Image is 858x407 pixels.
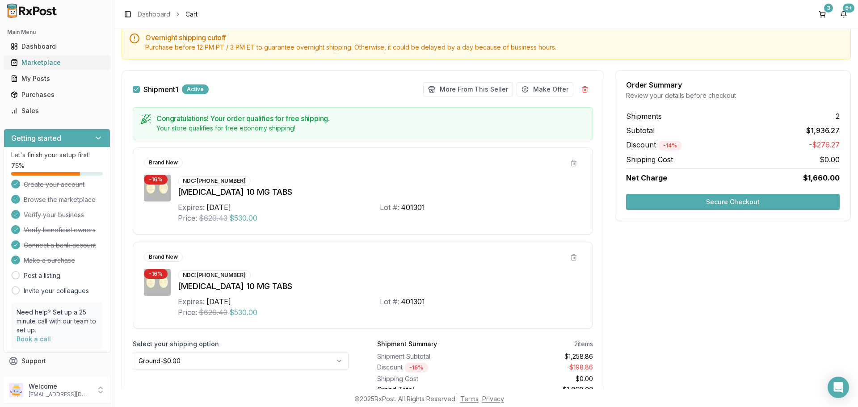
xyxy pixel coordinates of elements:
[11,90,103,99] div: Purchases
[7,103,107,119] a: Sales
[11,74,103,83] div: My Posts
[843,4,854,13] div: 9+
[229,307,257,318] span: $530.00
[144,269,171,296] img: Jardiance 10 MG TABS
[404,363,428,373] div: - 16 %
[489,385,593,394] div: $1,060.00
[24,195,96,204] span: Browse the marketplace
[144,175,168,185] div: - 16 %
[489,352,593,361] div: $1,258.86
[178,280,582,293] div: [MEDICAL_DATA] 10 MG TABS
[574,340,593,348] div: 2 items
[17,335,51,343] a: Book a call
[7,55,107,71] a: Marketplace
[156,115,585,122] h5: Congratulations! Your order qualifies for free shipping.
[803,172,840,183] span: $1,660.00
[4,71,110,86] button: My Posts
[11,42,103,51] div: Dashboard
[806,125,840,136] span: $1,936.27
[828,377,849,398] div: Open Intercom Messenger
[837,7,851,21] button: 9+
[145,43,843,52] div: Purchase before 12 PM PT / 3 PM ET to guarantee overnight shipping. Otherwise, it could be delaye...
[7,71,107,87] a: My Posts
[4,39,110,54] button: Dashboard
[380,202,399,213] div: Lot #:
[17,308,97,335] p: Need help? Set up a 25 minute call with our team to set up.
[11,151,103,159] p: Let's finish your setup first!
[380,296,399,307] div: Lot #:
[626,81,840,88] div: Order Summary
[11,161,25,170] span: 75 %
[377,352,482,361] div: Shipment Subtotal
[7,87,107,103] a: Purchases
[178,213,197,223] div: Price:
[156,124,585,133] div: Your store qualifies for free economy shipping!
[144,158,183,168] div: Brand New
[144,252,183,262] div: Brand New
[178,202,205,213] div: Expires:
[138,10,170,19] a: Dashboard
[24,286,89,295] a: Invite your colleagues
[626,173,667,182] span: Net Charge
[626,140,682,149] span: Discount
[138,10,198,19] nav: breadcrumb
[178,307,197,318] div: Price:
[206,296,231,307] div: [DATE]
[29,391,91,398] p: [EMAIL_ADDRESS][DOMAIN_NAME]
[199,307,227,318] span: $629.43
[824,4,833,13] div: 3
[143,86,178,93] span: Shipment 1
[7,29,107,36] h2: Main Menu
[401,202,425,213] div: 401301
[185,10,198,19] span: Cart
[626,91,840,100] div: Review your details before checkout
[145,34,843,41] h5: Overnight shipping cutoff
[460,395,479,403] a: Terms
[144,269,168,279] div: - 16 %
[482,395,504,403] a: Privacy
[423,82,513,97] button: More From This Seller
[11,133,61,143] h3: Getting started
[24,271,60,280] a: Post a listing
[4,369,110,385] button: Feedback
[377,385,482,394] div: Grand Total
[24,180,84,189] span: Create your account
[29,382,91,391] p: Welcome
[7,38,107,55] a: Dashboard
[4,4,61,18] img: RxPost Logo
[4,88,110,102] button: Purchases
[133,340,349,348] label: Select your shipping option
[4,55,110,70] button: Marketplace
[24,256,75,265] span: Make a purchase
[4,353,110,369] button: Support
[178,176,251,186] div: NDC: [PHONE_NUMBER]
[178,270,251,280] div: NDC: [PHONE_NUMBER]
[658,141,682,151] div: - 14 %
[815,7,829,21] button: 3
[206,202,231,213] div: [DATE]
[626,111,662,122] span: Shipments
[820,154,840,165] span: $0.00
[182,84,209,94] div: Active
[377,340,437,348] div: Shipment Summary
[199,213,227,223] span: $629.43
[626,194,840,210] button: Secure Checkout
[836,111,840,122] span: 2
[489,363,593,373] div: - $198.86
[9,383,23,397] img: User avatar
[24,241,96,250] span: Connect a bank account
[24,210,84,219] span: Verify your business
[626,154,673,165] span: Shipping Cost
[489,374,593,383] div: $0.00
[809,139,840,151] span: -$276.27
[401,296,425,307] div: 401301
[21,373,52,382] span: Feedback
[24,226,96,235] span: Verify beneficial owners
[377,374,482,383] div: Shipping Cost
[11,58,103,67] div: Marketplace
[517,82,573,97] button: Make Offer
[11,106,103,115] div: Sales
[229,213,257,223] span: $530.00
[377,363,482,373] div: Discount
